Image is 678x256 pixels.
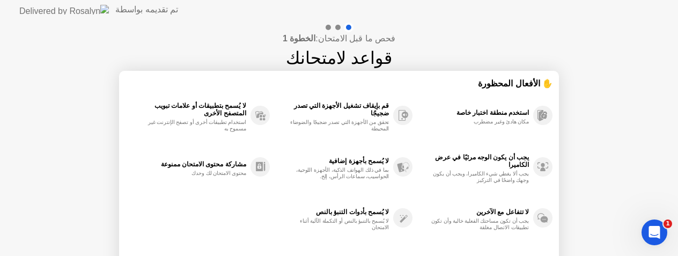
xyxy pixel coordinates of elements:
[288,167,389,180] div: بما في ذلك الهواتف الذكية، الأجهزة اللوحية، الحواسيب، سماعات الرأس، إلخ.
[19,5,109,14] img: Delivered by Rosalyn
[418,109,529,116] div: استخدم منطقة اختبار خاصة
[131,102,246,117] div: لا يُسمح بتطبيقات أو علامات تبويب المتصفح الأخرى
[642,220,667,245] iframe: Intercom live chat
[664,220,672,228] span: 1
[428,119,529,125] div: مكان هادئ وغير مضطرب
[286,45,392,71] h1: قواعد لامتحانك
[428,171,529,184] div: يجب ألا يغطي شيء الكاميرا، ويجب أن يكون وجهك واضحًا في التركيز
[275,157,389,165] div: لا يُسمح بأجهزة إضافية
[418,208,529,216] div: لا تتفاعل مع الآخرين
[145,119,246,132] div: استخدام تطبيقات أخرى أو تصفح الإنترنت غير مسموح به
[288,218,389,231] div: لا يُسمح بالتنبؤ بالنص أو التكملة الآلية أثناء الامتحان
[145,170,246,177] div: محتوى الامتحان لك وحدك
[428,218,529,231] div: يجب أن تكون مساحتك الفعلية خالية وأن تكون تطبيقات الاتصال مغلقة
[283,34,315,43] b: الخطوة 1
[283,32,395,45] h4: فحص ما قبل الامتحان:
[288,119,389,132] div: تحقق من الأجهزة التي تصدر ضجيجًا والضوضاء المحيطة
[275,208,389,216] div: لا يُسمح بأدوات التنبؤ بالنص
[126,77,552,90] div: ✋ الأفعال المحظورة
[115,3,178,16] div: تم تقديمه بواسطة
[418,153,529,169] div: يجب أن يكون الوجه مرئيًا في عرض الكاميرا
[131,160,246,168] div: مشاركة محتوى الامتحان ممنوعة
[275,102,389,117] div: قم بإيقاف تشغيل الأجهزة التي تصدر ضجيجًا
